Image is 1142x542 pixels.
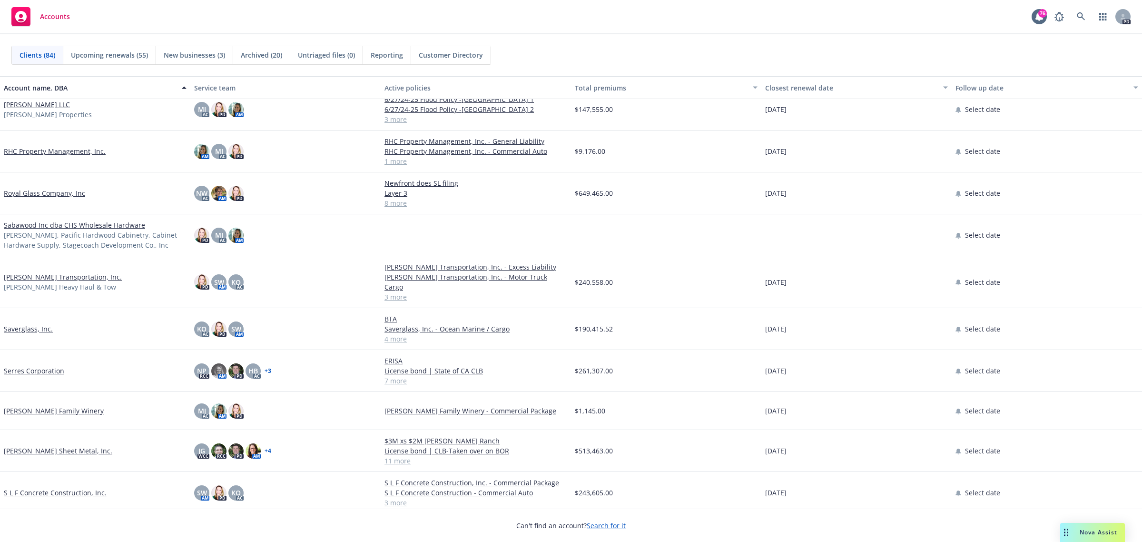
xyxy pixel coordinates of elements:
[765,446,787,456] span: [DATE]
[198,104,206,114] span: MJ
[765,188,787,198] span: [DATE]
[4,110,92,120] span: [PERSON_NAME] Properties
[211,403,226,419] img: photo
[4,282,116,292] span: [PERSON_NAME] Heavy Haul & Tow
[198,406,206,416] span: MJ
[952,76,1142,99] button: Follow up date
[575,324,613,334] span: $190,415.52
[214,277,224,287] span: SW
[228,102,244,117] img: photo
[384,156,567,166] a: 1 more
[228,363,244,379] img: photo
[4,220,145,230] a: Sabawood Inc dba CHS Wholesale Hardware
[765,406,787,416] span: [DATE]
[965,324,1000,334] span: Select date
[384,478,567,488] a: S L F Concrete Construction, Inc. - Commercial Package
[265,448,271,454] a: + 4
[384,314,567,324] a: BTA
[761,76,952,99] button: Closest renewal date
[190,76,381,99] button: Service team
[575,366,613,376] span: $261,307.00
[228,144,244,159] img: photo
[384,376,567,386] a: 7 more
[384,488,567,498] a: S L F Concrete Construction - Commercial Auto
[231,277,241,287] span: KO
[211,321,226,337] img: photo
[197,324,207,334] span: KO
[4,230,187,250] span: [PERSON_NAME], Pacific Hardwood Cabinetry, Cabinet Hardware Supply, Stagecoach Development Co., Inc
[965,230,1000,240] span: Select date
[965,104,1000,114] span: Select date
[231,488,241,498] span: KO
[384,272,567,292] a: [PERSON_NAME] Transportation, Inc. - Motor Truck Cargo
[20,50,55,60] span: Clients (84)
[4,83,176,93] div: Account name, DBA
[765,146,787,156] span: [DATE]
[384,178,567,188] a: Newfront does SL filing
[516,521,626,531] span: Can't find an account?
[4,488,107,498] a: S L F Concrete Construction, Inc.
[194,274,209,290] img: photo
[384,104,567,114] a: 6/27/24-25 Flood Policy -[GEOGRAPHIC_DATA] 2
[4,272,122,282] a: [PERSON_NAME] Transportation, Inc.
[164,50,225,60] span: New businesses (3)
[965,188,1000,198] span: Select date
[228,186,244,201] img: photo
[384,230,387,240] span: -
[575,277,613,287] span: $240,558.00
[384,83,567,93] div: Active policies
[215,146,223,156] span: MJ
[575,488,613,498] span: $243,605.00
[265,368,271,374] a: + 3
[196,188,207,198] span: NW
[4,406,104,416] a: [PERSON_NAME] Family Winery
[384,334,567,344] a: 4 more
[765,104,787,114] span: [DATE]
[1093,7,1112,26] a: Switch app
[228,228,244,243] img: photo
[384,406,567,416] a: [PERSON_NAME] Family Winery - Commercial Package
[4,188,85,198] a: Royal Glass Company, Inc
[8,3,74,30] a: Accounts
[384,262,567,272] a: [PERSON_NAME] Transportation, Inc. - Excess Liability
[384,366,567,376] a: License bond | State of CA CLB
[575,406,605,416] span: $1,145.00
[575,146,605,156] span: $9,176.00
[765,277,787,287] span: [DATE]
[4,446,112,456] a: [PERSON_NAME] Sheet Metal, Inc.
[965,366,1000,376] span: Select date
[965,146,1000,156] span: Select date
[384,292,567,302] a: 3 more
[575,446,613,456] span: $513,463.00
[211,485,226,501] img: photo
[965,446,1000,456] span: Select date
[765,366,787,376] span: [DATE]
[211,102,226,117] img: photo
[197,366,207,376] span: NP
[4,146,106,156] a: RHC Property Management, Inc.
[1050,7,1069,26] a: Report a Bug
[4,100,70,110] a: [PERSON_NAME] LLC
[231,324,241,334] span: SW
[384,114,567,124] a: 3 more
[384,136,567,146] a: RHC Property Management, Inc. - General Liability
[211,186,226,201] img: photo
[765,83,937,93] div: Closest renewal date
[419,50,483,60] span: Customer Directory
[194,83,377,93] div: Service team
[955,83,1128,93] div: Follow up date
[575,188,613,198] span: $649,465.00
[965,277,1000,287] span: Select date
[241,50,282,60] span: Archived (20)
[40,13,70,20] span: Accounts
[384,356,567,366] a: ERISA
[765,488,787,498] span: [DATE]
[575,230,577,240] span: -
[228,443,244,459] img: photo
[575,83,747,93] div: Total premiums
[384,456,567,466] a: 11 more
